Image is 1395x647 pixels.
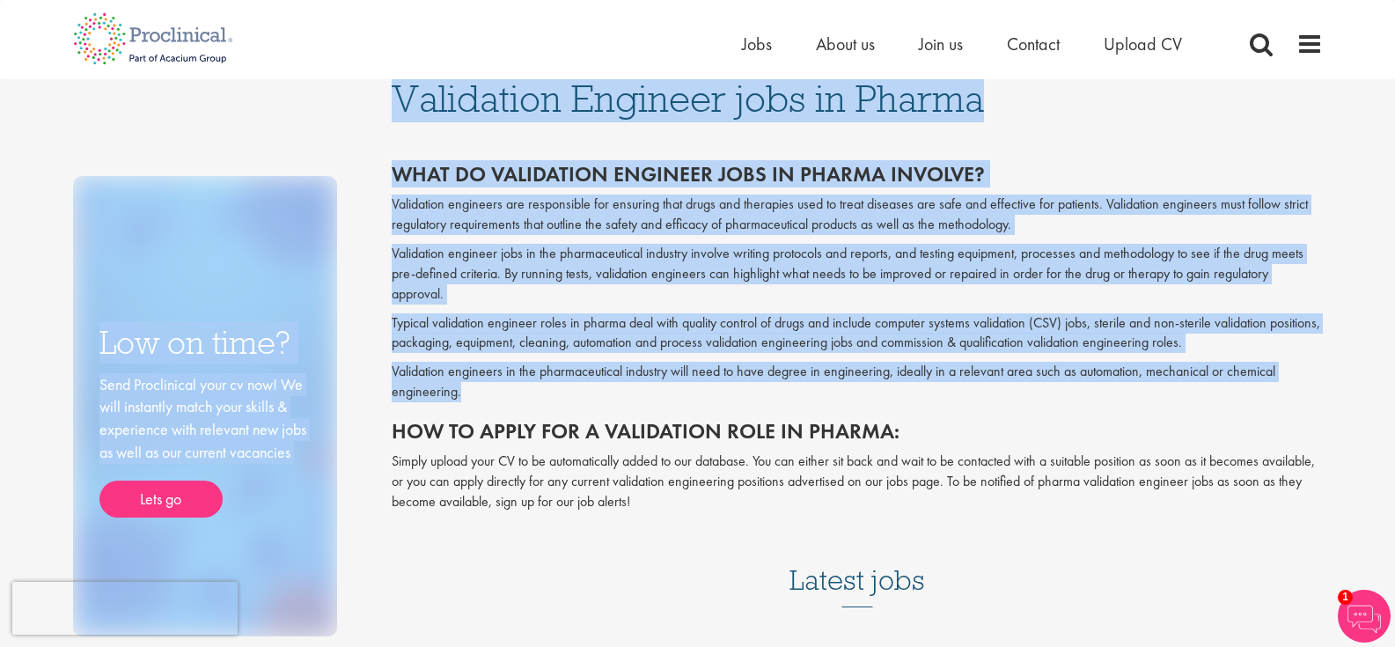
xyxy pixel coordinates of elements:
h3: Latest jobs [789,521,925,607]
span: Validation Engineer jobs in Pharma [392,75,984,122]
a: About us [816,33,875,55]
p: Simply upload your CV to be automatically added to our database. You can either sit back and wait... [392,452,1323,512]
p: Validation engineers in the pharmaceutical industry will need to have degree in engineering, idea... [392,362,1323,402]
p: Typical validation engineer roles in pharma deal with quality control of drugs and include comput... [392,313,1323,354]
a: Upload CV [1104,33,1182,55]
h3: Low on time? [99,326,311,360]
p: Validation engineers are responsible for ensuring that drugs and therapies used to treat diseases... [392,195,1323,235]
p: Validation engineer jobs in the pharmaceutical industry involve writing protocols and reports, an... [392,244,1323,305]
span: 1 [1338,590,1353,605]
h2: What do validation engineer jobs in pharma involve? [392,163,1323,186]
a: Contact [1007,33,1060,55]
iframe: reCAPTCHA [12,582,238,635]
a: Join us [919,33,963,55]
a: Lets go [99,481,223,518]
h2: How to apply for a validation role in pharma: [392,420,1323,443]
a: Jobs [742,33,772,55]
div: Send Proclinical your cv now! We will instantly match your skills & experience with relevant new ... [99,373,311,518]
img: Chatbot [1338,590,1391,643]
